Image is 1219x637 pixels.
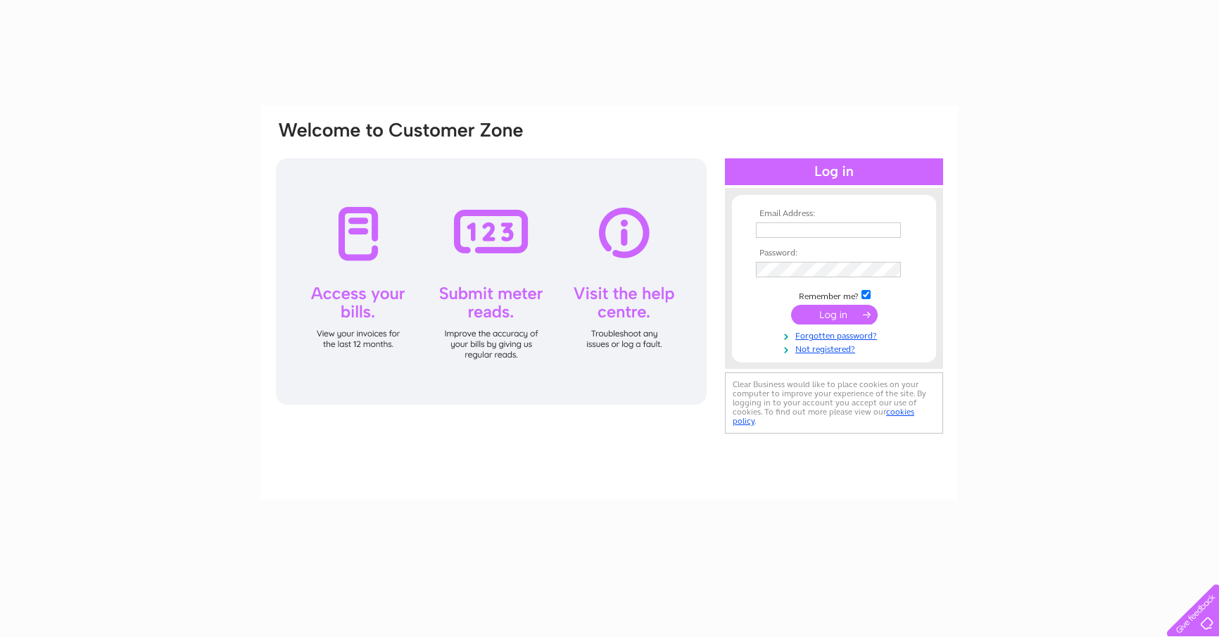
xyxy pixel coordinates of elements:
div: Clear Business would like to place cookies on your computer to improve your experience of the sit... [725,372,943,434]
th: Email Address: [752,209,916,219]
input: Submit [791,305,878,324]
a: Not registered? [756,341,916,355]
td: Remember me? [752,288,916,302]
a: cookies policy [733,407,914,426]
a: Forgotten password? [756,328,916,341]
th: Password: [752,248,916,258]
